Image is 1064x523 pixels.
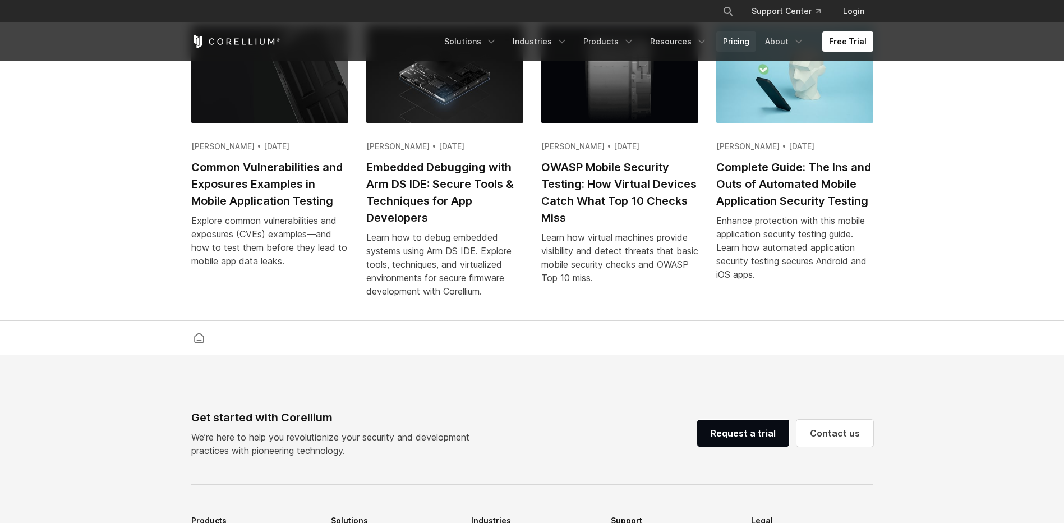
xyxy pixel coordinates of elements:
a: OWASP Mobile Security Testing: How Virtual Devices Catch What Top 10 Checks Miss [PERSON_NAME] • ... [541,25,698,298]
div: [PERSON_NAME] • [DATE] [191,141,348,152]
h2: OWASP Mobile Security Testing: How Virtual Devices Catch What Top 10 Checks Miss [541,159,698,226]
img: Embedded Debugging with Arm DS IDE: Secure Tools & Techniques for App Developers [366,25,523,123]
div: Explore common vulnerabilities and exposures (CVEs) examples—and how to test them before they lea... [191,214,348,268]
div: Learn how virtual machines provide visibility and detect threats that basic mobile security check... [541,231,698,285]
a: Resources [643,31,714,52]
img: Complete Guide: The Ins and Outs of Automated Mobile Application Security Testing [716,25,873,123]
a: Pricing [716,31,756,52]
div: Navigation Menu [437,31,873,52]
a: Support Center [743,1,830,21]
div: [PERSON_NAME] • [DATE] [716,141,873,152]
div: Navigation Menu [709,1,873,21]
a: Login [834,1,873,21]
a: Embedded Debugging with Arm DS IDE: Secure Tools & Techniques for App Developers [PERSON_NAME] • ... [366,25,523,311]
a: Industries [506,31,574,52]
h2: Common Vulnerabilities and Exposures Examples in Mobile Application Testing [191,159,348,209]
a: Request a trial [697,420,789,447]
div: Get started with Corellium [191,409,478,426]
div: [PERSON_NAME] • [DATE] [541,141,698,152]
img: Common Vulnerabilities and Exposures Examples in Mobile Application Testing [191,25,348,123]
a: Free Trial [822,31,873,52]
a: Contact us [796,420,873,447]
p: We’re here to help you revolutionize your security and development practices with pioneering tech... [191,430,478,457]
div: Learn how to debug embedded systems using Arm DS IDE. Explore tools, techniques, and virtualized ... [366,231,523,298]
button: Search [718,1,738,21]
a: Solutions [437,31,504,52]
h2: Complete Guide: The Ins and Outs of Automated Mobile Application Security Testing [716,159,873,209]
img: OWASP Mobile Security Testing: How Virtual Devices Catch What Top 10 Checks Miss [541,25,698,123]
a: Products [577,31,641,52]
a: Complete Guide: The Ins and Outs of Automated Mobile Application Security Testing [PERSON_NAME] •... [716,25,873,295]
a: Corellium Home [191,35,280,48]
a: Corellium home [189,330,209,346]
h2: Embedded Debugging with Arm DS IDE: Secure Tools & Techniques for App Developers [366,159,523,226]
div: Enhance protection with this mobile application security testing guide. Learn how automated appli... [716,214,873,281]
a: About [758,31,811,52]
a: Common Vulnerabilities and Exposures Examples in Mobile Application Testing [PERSON_NAME] • [DATE... [191,25,348,281]
div: [PERSON_NAME] • [DATE] [366,141,523,152]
